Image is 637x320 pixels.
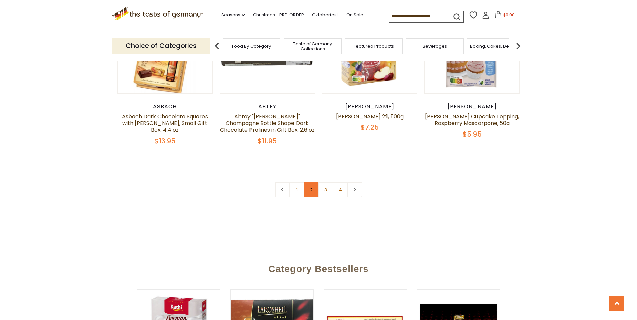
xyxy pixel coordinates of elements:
div: Abtey [220,103,315,110]
div: [PERSON_NAME] [322,103,418,110]
span: $11.95 [258,136,277,146]
a: Abtey "[PERSON_NAME]" Champagne Bottle Shape Dark Chocolate Pralines in Gift Box, 2.6 oz [220,113,315,134]
a: Food By Category [232,44,271,49]
div: Asbach [117,103,213,110]
img: previous arrow [210,39,224,53]
span: $0.00 [503,12,515,18]
a: Asbach Dark Chocolate Squares with [PERSON_NAME], Small Gift Box, 4.4 oz [122,113,208,134]
a: 3 [318,182,333,197]
a: 4 [333,182,348,197]
a: Oktoberfest [312,11,338,19]
span: $7.25 [361,123,379,132]
a: Baking, Cakes, Desserts [470,44,522,49]
a: 2 [304,182,319,197]
a: Seasons [221,11,245,19]
a: Christmas - PRE-ORDER [253,11,304,19]
a: On Sale [346,11,363,19]
div: Category Bestsellers [85,254,552,281]
span: $5.95 [463,129,482,139]
span: $13.95 [154,136,175,146]
p: Choice of Categories [112,38,210,54]
button: $0.00 [491,11,519,21]
a: 1 [289,182,305,197]
img: next arrow [512,39,525,53]
a: Featured Products [354,44,394,49]
a: Beverages [423,44,447,49]
div: [PERSON_NAME] [424,103,520,110]
a: [PERSON_NAME] Cupcake Topping, Raspberry Mascarpone, 50g [425,113,519,127]
a: [PERSON_NAME] 2:1, 500g [336,113,404,120]
a: Taste of Germany Collections [286,41,339,51]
